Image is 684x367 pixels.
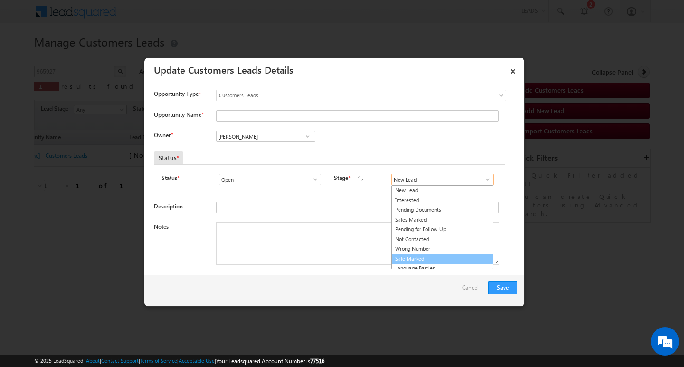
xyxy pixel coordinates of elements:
[12,88,173,284] textarea: Type your message and hit 'Enter'
[179,358,215,364] a: Acceptable Use
[154,132,172,139] label: Owner
[154,151,183,164] div: Status
[391,254,493,264] a: Sale Marked
[101,358,139,364] a: Contact Support
[49,50,160,62] div: Chat with us now
[140,358,177,364] a: Terms of Service
[392,196,493,206] a: Interested
[154,223,169,230] label: Notes
[129,292,172,305] em: Start Chat
[392,215,493,225] a: Sales Marked
[302,132,313,141] a: Show All Items
[154,90,199,98] span: Opportunity Type
[462,281,484,299] a: Cancel
[392,205,493,215] a: Pending Documents
[86,358,100,364] a: About
[154,63,294,76] a: Update Customers Leads Details
[334,174,348,182] label: Stage
[391,174,494,185] input: Type to Search
[488,281,517,294] button: Save
[154,203,183,210] label: Description
[217,91,467,100] span: Customers Leads
[16,50,40,62] img: d_60004797649_company_0_60004797649
[216,358,324,365] span: Your Leadsquared Account Number is
[219,174,321,185] input: Type to Search
[505,61,521,78] a: ×
[156,5,179,28] div: Minimize live chat window
[307,175,319,184] a: Show All Items
[216,131,315,142] input: Type to Search
[392,186,493,196] a: New Lead
[216,90,506,101] a: Customers Leads
[161,174,177,182] label: Status
[34,357,324,366] span: © 2025 LeadSquared | | | | |
[392,263,493,273] a: Language Barrier
[392,225,493,235] a: Pending for Follow-Up
[154,111,203,118] label: Opportunity Name
[392,244,493,254] a: Wrong Number
[479,175,491,184] a: Show All Items
[392,235,493,245] a: Not Contacted
[310,358,324,365] span: 77516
